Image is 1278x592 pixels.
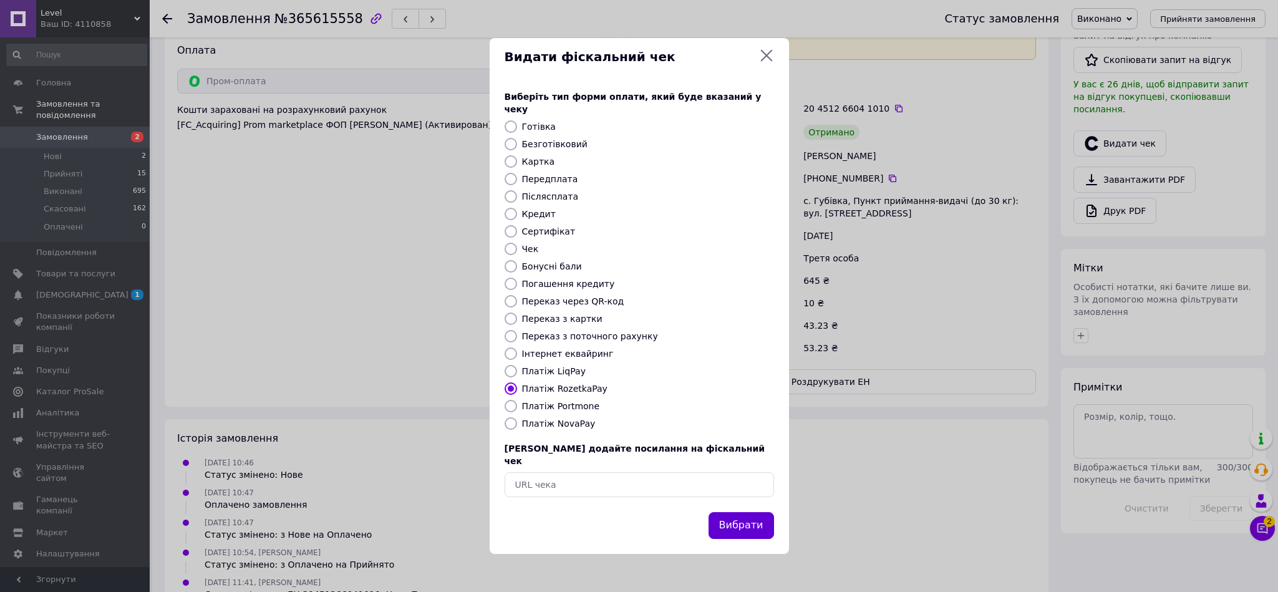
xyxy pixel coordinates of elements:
[522,331,658,341] label: Переказ з поточного рахунку
[522,226,576,236] label: Сертифікат
[505,92,762,114] span: Виберіть тип форми оплати, який буде вказаний у чеку
[522,296,624,306] label: Переказ через QR-код
[522,139,588,149] label: Безготівковий
[522,122,556,132] label: Готівка
[522,244,539,254] label: Чек
[522,279,615,289] label: Погашення кредиту
[505,444,765,466] span: [PERSON_NAME] додайте посилання на фіскальний чек
[522,157,555,167] label: Картка
[522,174,578,184] label: Передплата
[522,261,582,271] label: Бонусні бали
[522,384,608,394] label: Платіж RozetkaPay
[505,472,774,497] input: URL чека
[505,48,754,66] span: Видати фіскальний чек
[522,349,614,359] label: Інтернет еквайринг
[522,314,603,324] label: Переказ з картки
[709,512,774,539] button: Вибрати
[522,192,579,201] label: Післясплата
[522,401,600,411] label: Платіж Portmone
[522,419,596,429] label: Платіж NovaPay
[522,209,556,219] label: Кредит
[522,366,586,376] label: Платіж LiqPay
